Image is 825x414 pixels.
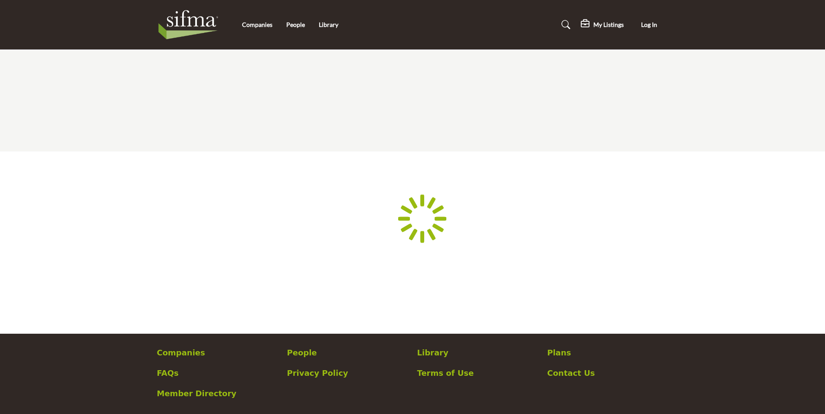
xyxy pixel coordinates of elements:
a: Library [319,21,338,28]
h5: My Listings [593,21,624,29]
a: Contact Us [547,367,668,379]
button: Log In [630,17,668,33]
img: Site Logo [157,7,224,42]
a: Companies [157,347,278,358]
div: My Listings [581,20,624,30]
a: People [286,21,305,28]
span: Log In [641,21,657,28]
a: Privacy Policy [287,367,408,379]
a: Library [417,347,538,358]
a: People [287,347,408,358]
a: FAQs [157,367,278,379]
a: Terms of Use [417,367,538,379]
a: Member Directory [157,388,278,399]
a: Plans [547,347,668,358]
a: Search [553,18,576,32]
a: Companies [242,21,272,28]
